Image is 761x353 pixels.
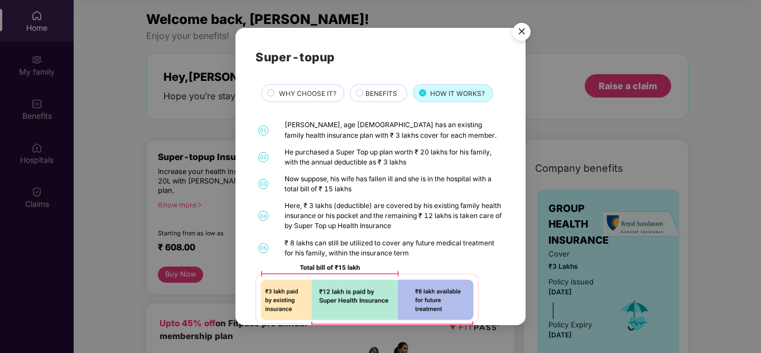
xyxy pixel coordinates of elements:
[256,48,505,66] h2: Super-topup
[285,174,503,194] div: Now suppose, his wife has fallen ill and she is in the hospital with a total bill of ₹ 15 lakhs
[365,89,397,99] span: BENEFITS
[256,265,479,333] img: 92ad5f425632aafc39dd5e75337fe900.png
[258,152,268,162] span: 02
[258,179,268,189] span: 03
[285,238,503,258] div: ₹ 8 lakhs can still be utilized to cover any future medical treatment for his family, within the ...
[279,89,336,99] span: WHY CHOOSE IT?
[258,243,268,253] span: 05
[285,201,503,231] div: Here, ₹ 3 lakhs (deductible) are covered by his existing family health insurance or his pocket an...
[285,120,503,140] div: [PERSON_NAME], age [DEMOGRAPHIC_DATA] has an existing family health insurance plan with ₹ 3 lakhs...
[285,147,503,167] div: He purchased a Super Top up plan worth ₹ 20 lakhs for his family, with the annual deductible as ₹...
[430,89,485,99] span: HOW IT WORKS?
[506,18,537,49] img: svg+xml;base64,PHN2ZyB4bWxucz0iaHR0cDovL3d3dy53My5vcmcvMjAwMC9zdmciIHdpZHRoPSI1NiIgaGVpZ2h0PSI1Ni...
[258,211,268,221] span: 04
[506,17,536,47] button: Close
[258,125,268,136] span: 01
